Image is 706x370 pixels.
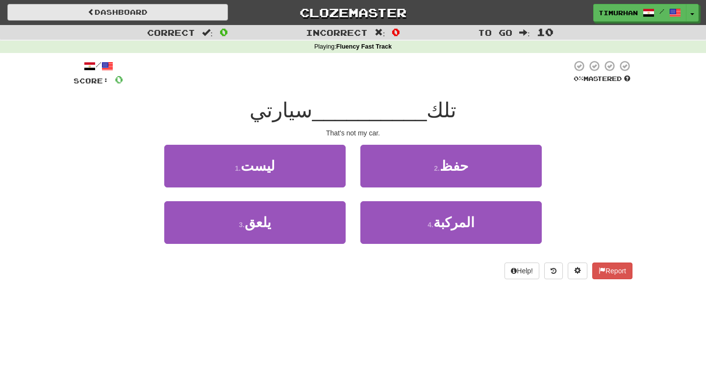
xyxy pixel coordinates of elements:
[245,215,271,230] span: يلعق
[440,159,468,174] span: حفظ
[428,221,433,229] small: 4 .
[115,73,123,85] span: 0
[392,26,400,38] span: 0
[427,99,456,122] span: تلك
[147,27,195,37] span: Correct
[235,164,241,172] small: 1 .
[250,99,312,122] span: سيارتي
[164,201,346,244] button: 3.يلعق
[434,164,440,172] small: 2 .
[544,263,563,279] button: Round history (alt+y)
[574,75,583,82] span: 0 %
[336,43,392,50] strong: Fluency Fast Track
[572,75,632,83] div: Mastered
[360,201,542,244] button: 4.المركبة
[599,8,638,17] span: Timurhan
[74,128,632,138] div: That's not my car.
[360,145,542,187] button: 2.حفظ
[593,4,686,22] a: Timurhan /
[592,263,632,279] button: Report
[659,8,664,15] span: /
[243,4,463,21] a: Clozemaster
[164,145,346,187] button: 1.ليست
[504,263,539,279] button: Help!
[74,77,109,85] span: Score:
[202,28,213,37] span: :
[7,4,228,21] a: Dashboard
[433,215,475,230] span: المركبة
[375,28,385,37] span: :
[478,27,512,37] span: To go
[519,28,530,37] span: :
[239,221,245,229] small: 3 .
[241,159,275,174] span: ليست
[537,26,554,38] span: 10
[306,27,368,37] span: Incorrect
[312,99,427,122] span: __________
[74,60,123,72] div: /
[220,26,228,38] span: 0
